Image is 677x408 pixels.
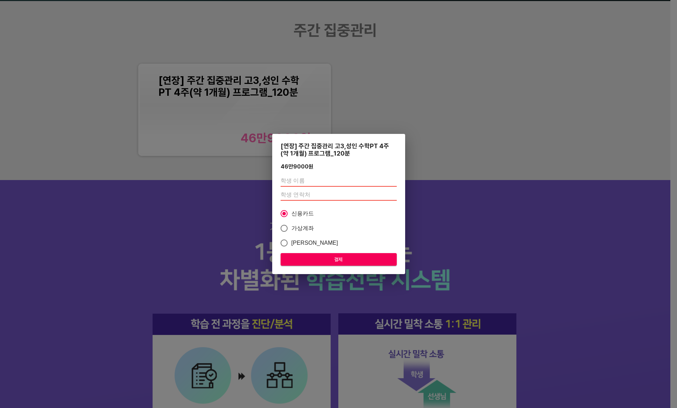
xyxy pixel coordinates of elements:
[281,253,397,266] button: 결제
[281,176,397,187] input: 학생 이름
[291,239,338,247] span: [PERSON_NAME]
[291,209,314,218] span: 신용카드
[281,189,397,201] input: 학생 연락처
[291,224,314,232] span: 가상계좌
[286,255,391,264] span: 결제
[281,163,313,170] div: 46만9000 원
[281,142,397,157] div: [연장] 주간 집중관리 고3,성인 수학PT 4주(약 1개월) 프로그램_120분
